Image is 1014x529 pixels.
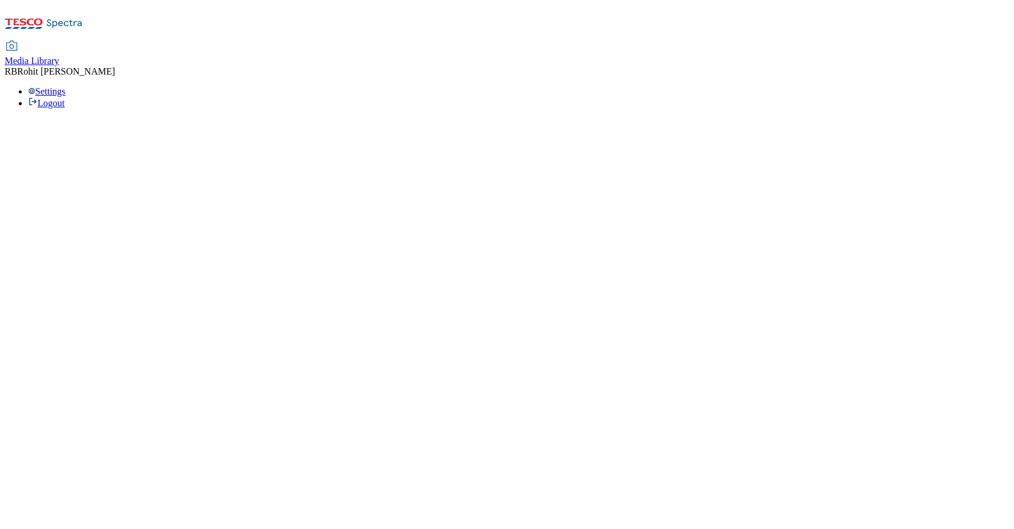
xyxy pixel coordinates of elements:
a: Media Library [5,42,59,66]
span: Rohit [PERSON_NAME] [17,66,115,76]
a: Settings [28,86,66,96]
a: Logout [28,98,65,108]
span: Media Library [5,56,59,66]
span: RB [5,66,17,76]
